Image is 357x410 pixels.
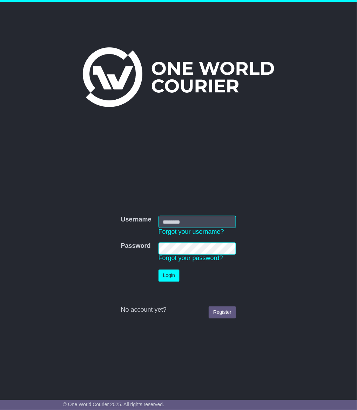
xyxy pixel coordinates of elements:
[121,306,236,314] div: No account yet?
[121,243,151,250] label: Password
[159,270,180,282] button: Login
[159,228,224,235] a: Forgot your username?
[63,402,164,408] span: © One World Courier 2025. All rights reserved.
[121,216,151,224] label: Username
[159,255,223,262] a: Forgot your password?
[209,306,236,319] a: Register
[83,47,274,107] img: One World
